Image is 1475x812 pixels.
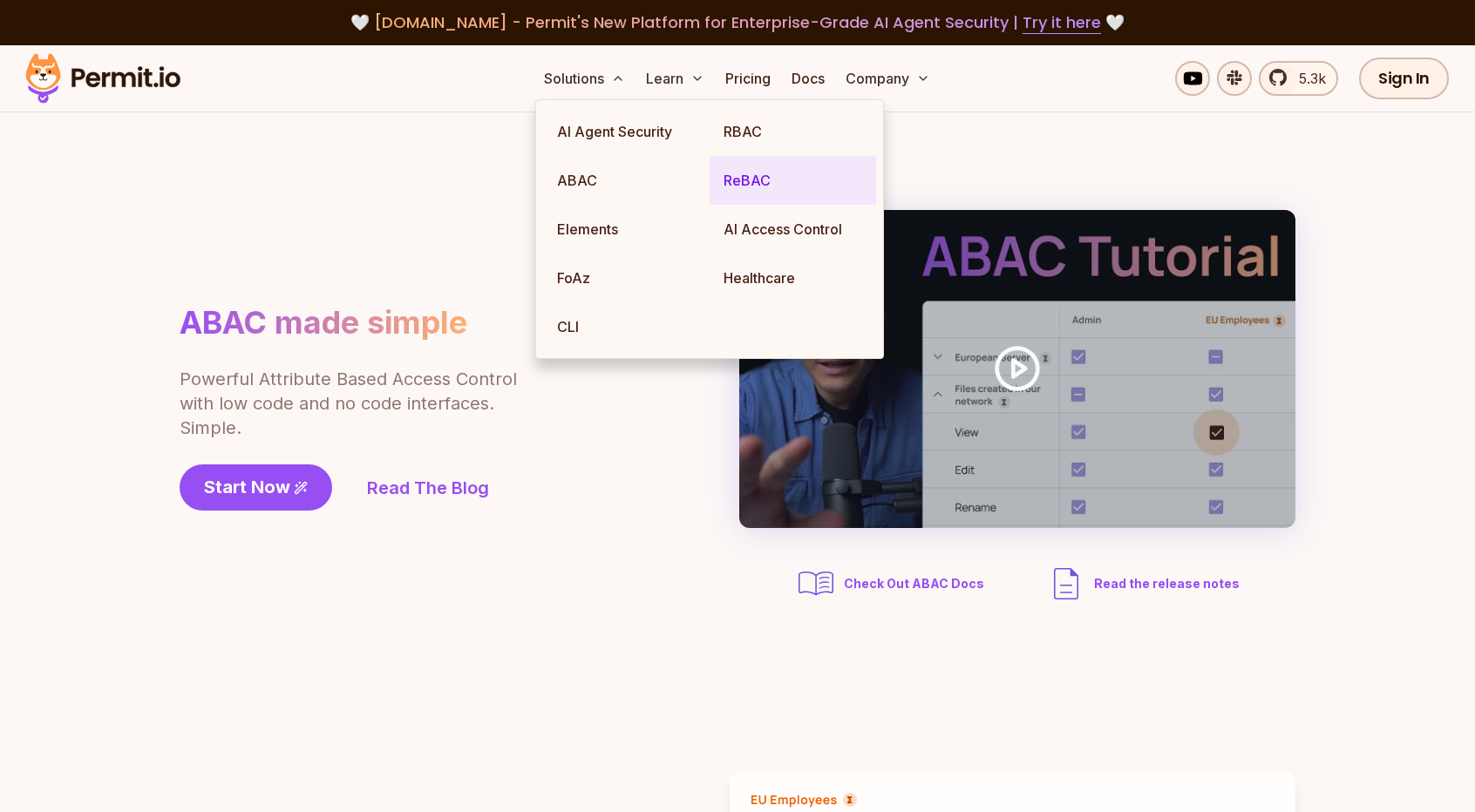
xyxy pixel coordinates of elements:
a: RBAC [710,107,876,156]
a: 5.3k [1259,61,1338,96]
button: Learn [639,61,711,96]
a: ReBAC [710,156,876,205]
a: Read the release notes [1045,563,1240,605]
a: Healthcare [710,254,876,302]
span: Read the release notes [1094,575,1240,592]
p: Powerful Attribute Based Access Control with low code and no code interfaces. Simple. [180,367,520,440]
a: Elements [543,205,710,254]
a: Docs [785,61,832,96]
button: Solutions [537,61,632,96]
a: FoAz [543,254,710,302]
a: ABAC [543,156,710,205]
a: Pricing [718,61,778,96]
span: 5.3k [1288,68,1326,89]
button: Company [839,61,937,96]
a: CLI [543,302,710,351]
img: description [1045,563,1087,605]
span: [DOMAIN_NAME] - Permit's New Platform for Enterprise-Grade AI Agent Security | [374,11,1101,33]
img: abac docs [795,563,837,605]
a: Try it here [1023,11,1101,34]
img: Permit logo [17,49,188,108]
a: Check Out ABAC Docs [795,563,989,605]
a: Sign In [1359,58,1449,99]
span: Check Out ABAC Docs [844,575,984,592]
a: Start Now [180,464,332,511]
a: Read The Blog [367,476,489,500]
a: AI Access Control [710,205,876,254]
div: 🤍 🤍 [42,10,1433,35]
h1: ABAC made simple [180,303,467,342]
a: AI Agent Security [543,107,710,156]
span: Start Now [204,475,290,499]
